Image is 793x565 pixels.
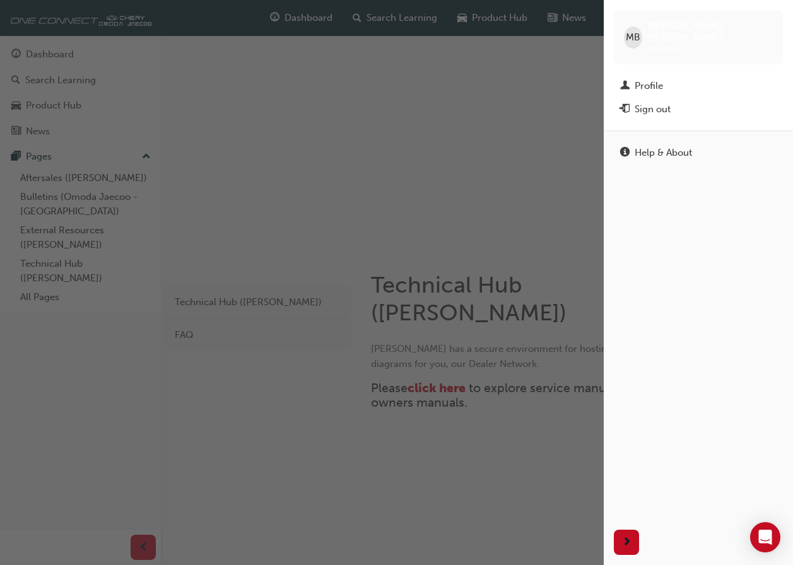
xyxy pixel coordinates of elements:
div: Profile [635,79,663,93]
a: Help & About [614,141,783,165]
div: Open Intercom Messenger [750,522,780,552]
a: Profile [614,74,783,98]
span: next-icon [622,535,631,550]
span: MB [626,30,640,45]
span: chnz0130 [647,44,686,54]
button: Sign out [614,98,783,121]
div: Help & About [635,146,692,160]
span: info-icon [620,148,630,159]
span: [PERSON_NAME] [PERSON_NAME] [647,20,773,43]
div: Sign out [635,102,671,117]
span: man-icon [620,81,630,92]
span: exit-icon [620,104,630,115]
